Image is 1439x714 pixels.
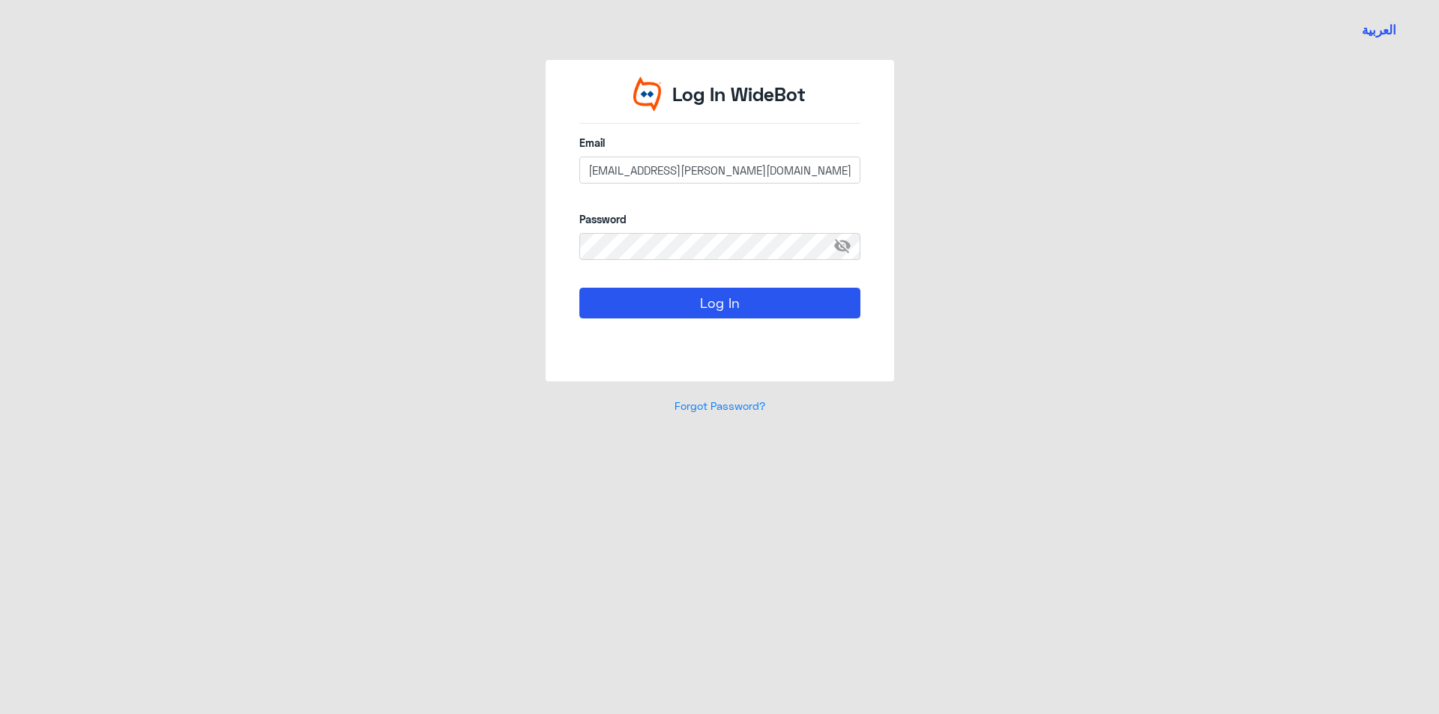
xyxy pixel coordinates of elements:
[672,80,806,109] p: Log In WideBot
[1353,11,1405,49] a: Switch language
[633,76,662,112] img: Widebot Logo
[579,211,860,227] label: Password
[579,288,860,318] button: Log In
[675,399,765,412] a: Forgot Password?
[579,135,860,151] label: Email
[1362,21,1396,40] button: العربية
[579,157,860,184] input: Enter your email here...
[833,233,860,260] span: visibility_off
